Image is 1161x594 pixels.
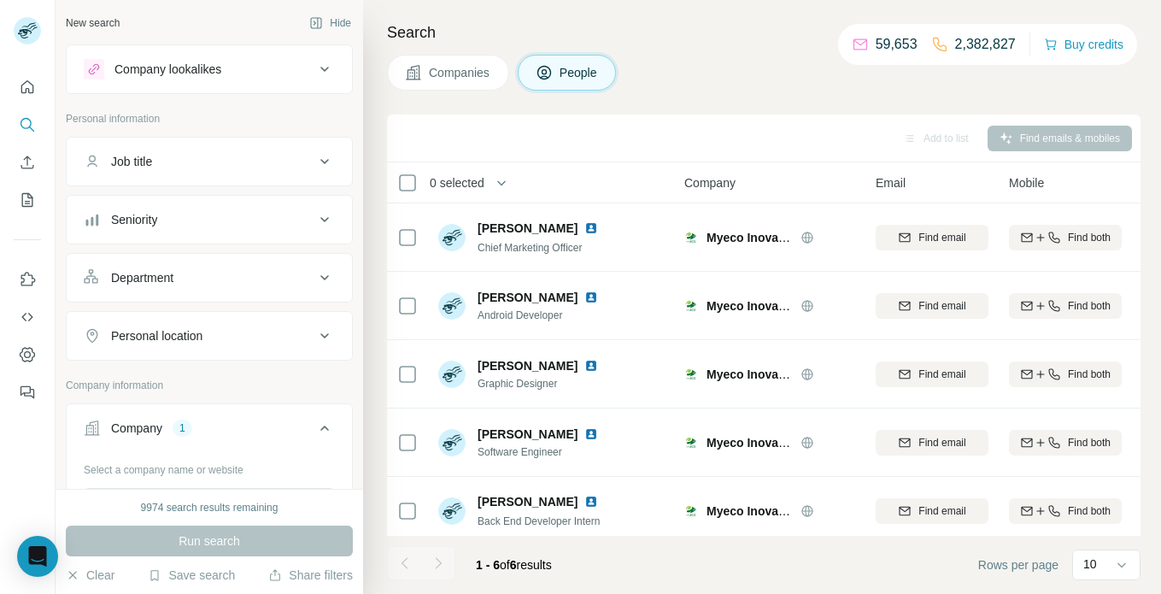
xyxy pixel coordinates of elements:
button: Hide [297,10,363,36]
div: Company [111,420,162,437]
div: Job title [111,153,152,170]
button: Share filters [268,567,353,584]
span: Android Developer [478,308,619,323]
img: Logo of Myeco Inovasi Indonesia [684,504,698,518]
span: Chief Marketing Officer [478,242,583,254]
span: Companies [429,64,491,81]
p: 10 [1083,556,1097,573]
img: Avatar [438,292,466,320]
button: Buy credits [1044,32,1123,56]
button: Find email [876,430,988,456]
button: Personal location [67,315,352,356]
button: Feedback [14,377,41,408]
span: [PERSON_NAME] [478,220,578,237]
span: Find email [918,435,965,450]
span: People [560,64,599,81]
button: Find both [1009,225,1122,250]
span: Myeco Inovasi [GEOGRAPHIC_DATA] [707,231,919,244]
span: Back End Developer Intern [478,515,600,527]
img: LinkedIn logo [584,427,598,441]
img: LinkedIn logo [584,359,598,373]
img: LinkedIn logo [584,495,598,509]
span: Find email [918,367,965,382]
button: Find email [876,498,988,524]
button: Enrich CSV [14,147,41,178]
img: Avatar [438,361,466,388]
button: Company1 [67,408,352,456]
span: results [476,558,552,572]
span: Myeco Inovasi [GEOGRAPHIC_DATA] [707,504,919,518]
button: Find email [876,225,988,250]
span: Myeco Inovasi [GEOGRAPHIC_DATA] [707,299,919,313]
p: 59,653 [876,34,918,55]
button: Seniority [67,199,352,240]
span: Find both [1068,503,1111,519]
span: Find both [1068,230,1111,245]
span: Find email [918,298,965,314]
div: 1 [173,421,192,436]
span: Find both [1068,298,1111,314]
button: Find both [1009,430,1122,456]
span: [PERSON_NAME] [478,289,578,306]
div: Seniority [111,211,157,228]
span: Graphic Designer [478,376,619,391]
img: LinkedIn logo [584,291,598,304]
img: Avatar [438,497,466,525]
span: of [500,558,510,572]
span: [PERSON_NAME] [478,427,578,441]
span: Mobile [1009,174,1044,191]
span: Find email [918,503,965,519]
div: 9974 search results remaining [141,500,279,515]
p: Company information [66,378,353,393]
p: 2,382,827 [955,34,1016,55]
img: Avatar [438,224,466,251]
button: Find email [876,362,988,387]
span: [PERSON_NAME] [478,495,578,509]
span: Company [684,174,736,191]
span: Myeco Inovasi [GEOGRAPHIC_DATA] [707,436,919,450]
span: Find both [1068,435,1111,450]
span: Email [876,174,906,191]
button: Clear [66,567,114,584]
img: Logo of Myeco Inovasi Indonesia [684,368,698,381]
div: Company lookalikes [114,61,221,78]
span: [PERSON_NAME] [478,357,578,374]
h4: Search [387,21,1140,44]
img: Logo of Myeco Inovasi Indonesia [684,299,698,313]
div: Select a company name or website [84,456,335,478]
button: Save search [148,567,235,584]
button: Quick start [14,72,41,103]
img: Logo of Myeco Inovasi Indonesia [684,436,698,450]
button: Use Surfe on LinkedIn [14,264,41,295]
span: Find email [918,230,965,245]
button: Find both [1009,293,1122,319]
button: My lists [14,185,41,215]
span: 1 - 6 [476,558,500,572]
button: Department [67,257,352,298]
span: Rows per page [978,556,1058,573]
div: Department [111,269,173,286]
button: Find both [1009,362,1122,387]
button: Company lookalikes [67,49,352,90]
button: Search [14,109,41,140]
div: Open Intercom Messenger [17,536,58,577]
span: 0 selected [430,174,484,191]
button: Find both [1009,498,1122,524]
button: Use Surfe API [14,302,41,332]
button: Dashboard [14,339,41,370]
div: Personal location [111,327,202,344]
button: Job title [67,141,352,182]
div: New search [66,15,120,31]
img: Avatar [438,429,466,456]
img: Logo of Myeco Inovasi Indonesia [684,231,698,244]
button: Find email [876,293,988,319]
img: LinkedIn logo [584,221,598,235]
p: Personal information [66,111,353,126]
span: Software Engineer [478,444,619,460]
span: 6 [510,558,517,572]
span: Find both [1068,367,1111,382]
span: Myeco Inovasi [GEOGRAPHIC_DATA] [707,368,919,381]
